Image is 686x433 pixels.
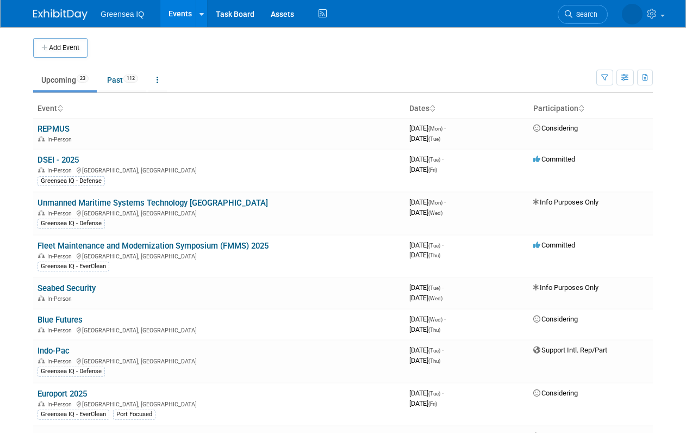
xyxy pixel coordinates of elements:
span: (Tue) [428,136,440,142]
span: Considering [533,315,578,323]
img: In-Person Event [38,401,45,406]
span: [DATE] [409,315,446,323]
span: - [444,124,446,132]
span: (Wed) [428,295,442,301]
div: Greensea IQ - EverClean [38,410,109,419]
span: - [442,155,444,163]
span: Support Intl. Rep/Part [533,346,607,354]
a: Fleet Maintenance and Modernization Symposium (FMMS) 2025 [38,241,269,251]
span: - [444,198,446,206]
img: In-Person Event [38,295,45,301]
span: [DATE] [409,208,442,216]
span: (Fri) [428,167,437,173]
span: In-Person [47,167,75,174]
a: Blue Futures [38,315,83,325]
span: In-Person [47,295,75,302]
span: [DATE] [409,251,440,259]
span: (Fri) [428,401,437,407]
span: - [442,346,444,354]
span: - [442,283,444,292]
img: ExhibitDay [33,9,88,20]
th: Event [33,100,405,118]
span: [DATE] [409,165,437,174]
span: [DATE] [409,399,437,407]
span: 23 [77,75,89,83]
span: [DATE] [409,241,444,249]
span: (Mon) [428,126,442,132]
span: [DATE] [409,389,444,397]
span: Greensea IQ [101,10,144,18]
img: In-Person Event [38,358,45,363]
img: In-Person Event [38,167,45,172]
span: [DATE] [409,325,440,333]
img: In-Person Event [38,210,45,215]
a: Past112 [99,70,146,90]
span: 112 [123,75,138,83]
span: (Thu) [428,327,440,333]
a: Indo-Pac [38,346,70,356]
span: (Thu) [428,252,440,258]
img: In-Person Event [38,327,45,332]
div: [GEOGRAPHIC_DATA], [GEOGRAPHIC_DATA] [38,356,401,365]
div: [GEOGRAPHIC_DATA], [GEOGRAPHIC_DATA] [38,325,401,334]
span: In-Person [47,358,75,365]
span: In-Person [47,136,75,143]
div: Greensea IQ - Defense [38,367,105,376]
th: Dates [405,100,529,118]
span: (Tue) [428,348,440,354]
span: [DATE] [409,283,444,292]
a: Sort by Event Name [57,104,63,113]
span: (Tue) [428,157,440,163]
div: [GEOGRAPHIC_DATA], [GEOGRAPHIC_DATA] [38,165,401,174]
span: Considering [533,124,578,132]
a: Sort by Start Date [429,104,435,113]
a: Upcoming23 [33,70,97,90]
a: Seabed Security [38,283,96,293]
button: Add Event [33,38,88,58]
span: - [442,241,444,249]
div: [GEOGRAPHIC_DATA], [GEOGRAPHIC_DATA] [38,208,401,217]
span: (Tue) [428,391,440,397]
span: [DATE] [409,294,442,302]
a: REPMUS [38,124,70,134]
span: In-Person [47,210,75,217]
a: Unmanned Maritime Systems Technology [GEOGRAPHIC_DATA] [38,198,268,208]
span: - [442,389,444,397]
span: [DATE] [409,356,440,364]
span: In-Person [47,327,75,334]
span: [DATE] [409,346,444,354]
div: Greensea IQ - Defense [38,219,105,228]
div: Port Focused [113,410,155,419]
span: Info Purposes Only [533,198,598,206]
span: [DATE] [409,124,446,132]
a: Search [558,5,608,24]
img: In-Person Event [38,253,45,258]
span: Search [572,10,597,18]
span: (Tue) [428,285,440,291]
span: (Wed) [428,317,442,323]
span: In-Person [47,253,75,260]
a: Sort by Participation Type [578,104,584,113]
span: (Tue) [428,243,440,249]
span: (Wed) [428,210,442,216]
a: Europort 2025 [38,389,87,399]
span: [DATE] [409,134,440,143]
span: (Thu) [428,358,440,364]
a: DSEI - 2025 [38,155,79,165]
img: Dawn D'Angelillo [622,4,643,24]
span: Considering [533,389,578,397]
div: Greensea IQ - EverClean [38,262,109,271]
img: In-Person Event [38,136,45,141]
div: Greensea IQ - Defense [38,176,105,186]
div: [GEOGRAPHIC_DATA], [GEOGRAPHIC_DATA] [38,399,401,408]
span: [DATE] [409,155,444,163]
span: In-Person [47,401,75,408]
div: [GEOGRAPHIC_DATA], [GEOGRAPHIC_DATA] [38,251,401,260]
span: Info Purposes Only [533,283,598,292]
span: Committed [533,241,575,249]
span: [DATE] [409,198,446,206]
span: Committed [533,155,575,163]
th: Participation [529,100,653,118]
span: (Mon) [428,200,442,206]
span: - [444,315,446,323]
